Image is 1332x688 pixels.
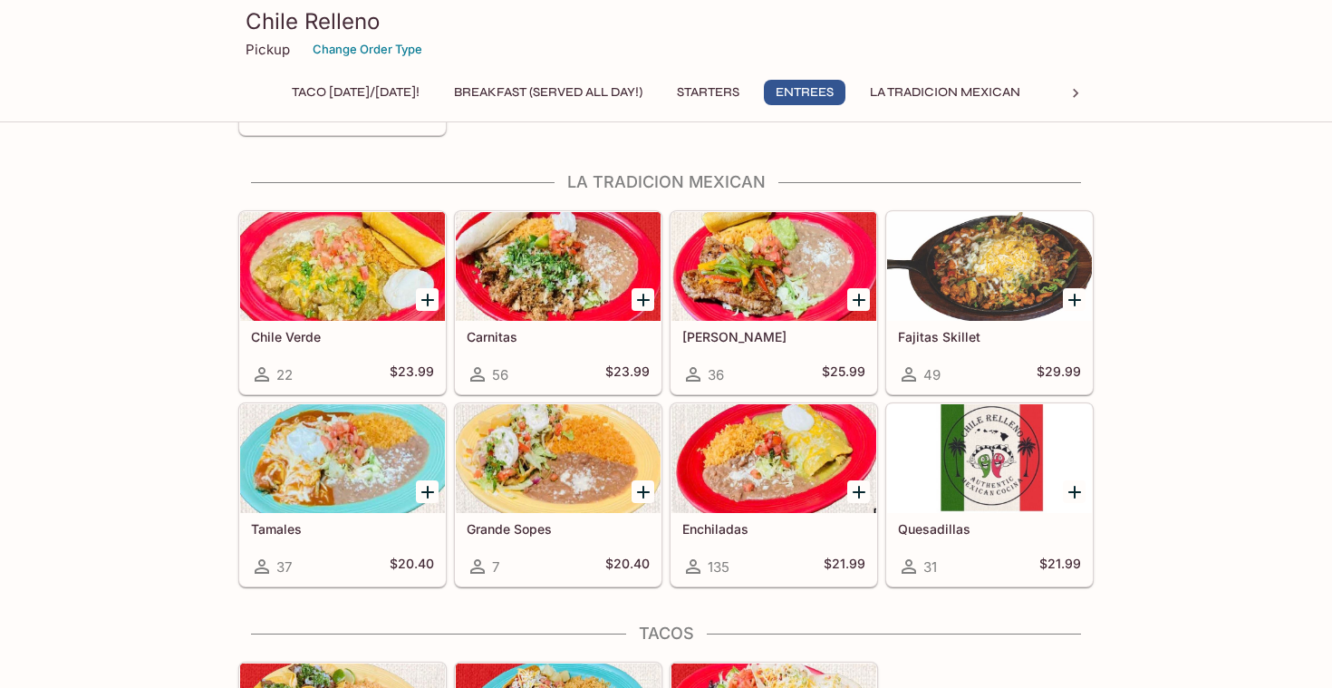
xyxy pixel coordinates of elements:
[847,288,870,311] button: Add Carne Asada
[898,329,1081,344] h5: Fajitas Skillet
[923,366,941,383] span: 49
[708,558,729,576] span: 135
[444,80,652,105] button: Breakfast (Served ALL DAY!)
[671,212,876,321] div: Carne Asada
[246,7,1086,35] h3: Chile Relleno
[632,288,654,311] button: Add Carnitas
[276,558,292,576] span: 37
[240,404,445,513] div: Tamales
[390,363,434,385] h5: $23.99
[632,480,654,503] button: Add Grande Sopes
[239,211,446,394] a: Chile Verde22$23.99
[416,480,439,503] button: Add Tamales
[671,403,877,586] a: Enchiladas135$21.99
[886,403,1093,586] a: Quesadillas31$21.99
[282,80,430,105] button: Taco [DATE]/[DATE]!
[1063,288,1086,311] button: Add Fajitas Skillet
[239,403,446,586] a: Tamales37$20.40
[390,556,434,577] h5: $20.40
[456,212,661,321] div: Carnitas
[671,404,876,513] div: Enchiladas
[764,80,845,105] button: Entrees
[1045,80,1126,105] button: Tacos
[682,329,865,344] h5: [PERSON_NAME]
[304,35,430,63] button: Change Order Type
[238,624,1094,644] h4: Tacos
[251,521,434,537] h5: Tamales
[824,556,865,577] h5: $21.99
[467,329,650,344] h5: Carnitas
[1039,556,1081,577] h5: $21.99
[860,80,1030,105] button: La Tradicion Mexican
[923,558,937,576] span: 31
[887,404,1092,513] div: Quesadillas
[492,558,499,576] span: 7
[467,521,650,537] h5: Grande Sopes
[455,403,661,586] a: Grande Sopes7$20.40
[708,366,724,383] span: 36
[887,212,1092,321] div: Fajitas Skillet
[276,366,293,383] span: 22
[416,288,439,311] button: Add Chile Verde
[251,329,434,344] h5: Chile Verde
[667,80,749,105] button: Starters
[822,363,865,385] h5: $25.99
[492,366,508,383] span: 56
[682,521,865,537] h5: Enchiladas
[246,41,290,58] p: Pickup
[898,521,1081,537] h5: Quesadillas
[1063,480,1086,503] button: Add Quesadillas
[605,556,650,577] h5: $20.40
[238,172,1094,192] h4: La Tradicion Mexican
[605,363,650,385] h5: $23.99
[886,211,1093,394] a: Fajitas Skillet49$29.99
[1037,363,1081,385] h5: $29.99
[671,211,877,394] a: [PERSON_NAME]36$25.99
[455,211,661,394] a: Carnitas56$23.99
[456,404,661,513] div: Grande Sopes
[847,480,870,503] button: Add Enchiladas
[240,212,445,321] div: Chile Verde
